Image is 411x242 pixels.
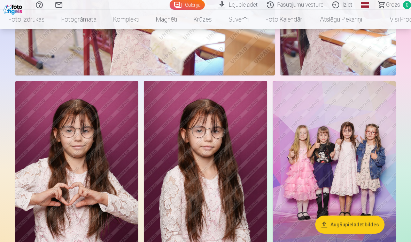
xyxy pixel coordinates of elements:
span: 0 [403,1,411,9]
span: Grozs [386,1,400,9]
a: Foto kalendāri [257,10,312,29]
a: Suvenīri [220,10,257,29]
a: Atslēgu piekariņi [312,10,370,29]
a: Krūzes [185,10,220,29]
img: /fa1 [3,3,24,15]
button: Augšupielādēt bildes [315,216,385,234]
a: Fotogrāmata [53,10,105,29]
a: Komplekti [105,10,148,29]
a: Magnēti [148,10,185,29]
